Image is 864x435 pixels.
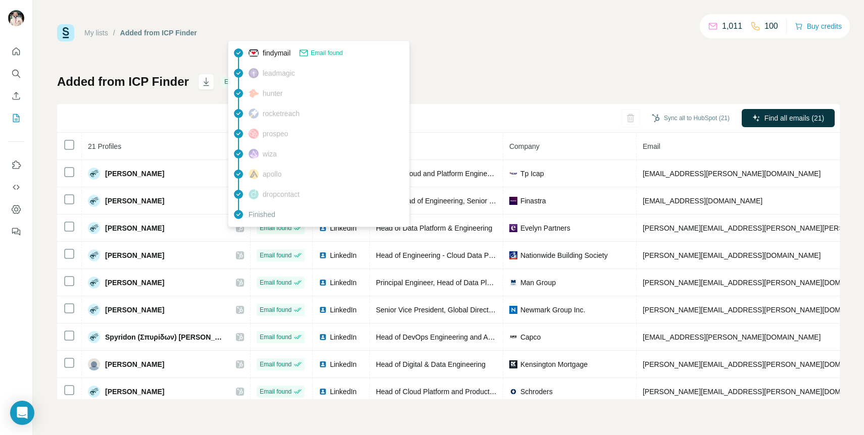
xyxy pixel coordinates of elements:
img: Avatar [88,222,100,234]
li: / [113,28,115,38]
span: Email found [260,387,292,396]
img: company-logo [509,197,517,205]
span: Company [509,142,540,150]
span: dropcontact [263,189,300,199]
span: Head of Data Platform & Engineering [376,224,492,232]
span: apollo [263,169,281,179]
img: Avatar [88,168,100,180]
img: LinkedIn logo [319,360,327,368]
span: Capco [520,332,541,342]
button: Feedback [8,223,24,241]
img: Avatar [88,386,100,398]
span: Nationwide Building Society [520,250,608,260]
span: [PERSON_NAME] [105,196,164,206]
img: company-logo [509,170,517,178]
div: Open Intercom Messenger [10,401,34,425]
img: LinkedIn logo [319,224,327,232]
span: Email found [260,333,292,342]
span: Finished [249,209,275,220]
span: [PERSON_NAME] [105,278,164,288]
img: LinkedIn logo [319,306,327,314]
span: Head of Cloud Platform and Product Engineering [376,388,530,396]
img: Avatar [88,277,100,289]
span: prospeo [263,129,289,139]
span: [EMAIL_ADDRESS][DOMAIN_NAME] [643,197,762,205]
span: Kensington Mortgage [520,359,588,369]
span: hunter [263,88,283,98]
span: [PERSON_NAME] [105,250,164,260]
img: Avatar [88,331,100,343]
span: Email found [260,278,292,287]
img: provider rocketreach logo [249,108,259,119]
img: Avatar [88,249,100,261]
span: Tp Icap [520,169,544,179]
img: Avatar [88,195,100,207]
button: Buy credits [795,19,842,33]
img: company-logo [509,388,517,396]
button: Quick start [8,42,24,61]
span: Email [643,142,660,150]
p: 100 [764,20,778,32]
img: provider hunter logo [249,89,259,98]
img: Avatar [8,10,24,26]
span: Head of Engineering - Cloud Data Platforms [376,251,514,259]
img: provider leadmagic logo [249,68,259,78]
span: Evelyn Partners [520,223,570,233]
button: Use Surfe on LinkedIn [8,156,24,174]
span: [PERSON_NAME][EMAIL_ADDRESS][DOMAIN_NAME] [643,251,821,259]
span: Newmark Group Inc. [520,305,585,315]
span: Head of Cloud and Platform Engineering [376,170,503,178]
span: LinkedIn [330,359,357,369]
img: LinkedIn logo [319,279,327,287]
button: My lists [8,109,24,127]
span: LinkedIn [330,305,357,315]
span: [PERSON_NAME] [105,223,164,233]
span: Finastra [520,196,546,206]
span: Senior Vice President, Global Director of Engineering, Operational Excellence [376,306,619,314]
img: provider prospeo logo [249,129,259,139]
img: provider dropcontact logo [249,189,259,199]
span: rocketreach [263,108,300,119]
button: Search [8,65,24,83]
span: [EMAIL_ADDRESS][PERSON_NAME][DOMAIN_NAME] [643,170,821,178]
span: [EMAIL_ADDRESS][PERSON_NAME][DOMAIN_NAME] [643,333,821,341]
span: Email found [260,305,292,314]
button: Find all emails (21) [742,109,835,127]
span: Find all emails (21) [764,113,824,123]
span: [PERSON_NAME] [105,169,164,179]
img: provider wiza logo [249,149,259,159]
img: Avatar [88,358,100,370]
img: LinkedIn logo [319,333,327,341]
span: LinkedIn [330,223,357,233]
span: Email found [260,360,292,369]
span: wiza [263,149,277,159]
img: Avatar [88,304,100,316]
img: LinkedIn logo [319,388,327,396]
img: company-logo [509,306,517,314]
h1: Added from ICP Finder [57,74,189,90]
span: LinkedIn [330,278,357,288]
div: Enrichment is done [221,76,292,88]
span: Spyridon (Σπυρίδων) [PERSON_NAME] [105,332,226,342]
span: LinkedIn [330,332,357,342]
img: company-logo [509,251,517,259]
button: Use Surfe API [8,178,24,196]
span: leadmagic [263,68,295,78]
span: findymail [263,48,291,58]
img: Surfe Logo [57,24,74,41]
div: Added from ICP Finder [120,28,197,38]
span: Principal Engineer, Head of Data Platform [376,279,507,287]
a: My lists [84,29,108,37]
img: company-logo [509,279,517,287]
span: Email found [260,251,292,260]
span: [PERSON_NAME] [105,387,164,397]
img: company-logo [509,360,517,368]
button: Dashboard [8,200,24,219]
span: 21 Profiles [88,142,121,150]
img: provider findymail logo [249,48,259,58]
span: Schroders [520,387,553,397]
span: LinkedIn [330,387,357,397]
img: company-logo [509,333,517,341]
span: Man Group [520,278,556,288]
p: 1,011 [722,20,742,32]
